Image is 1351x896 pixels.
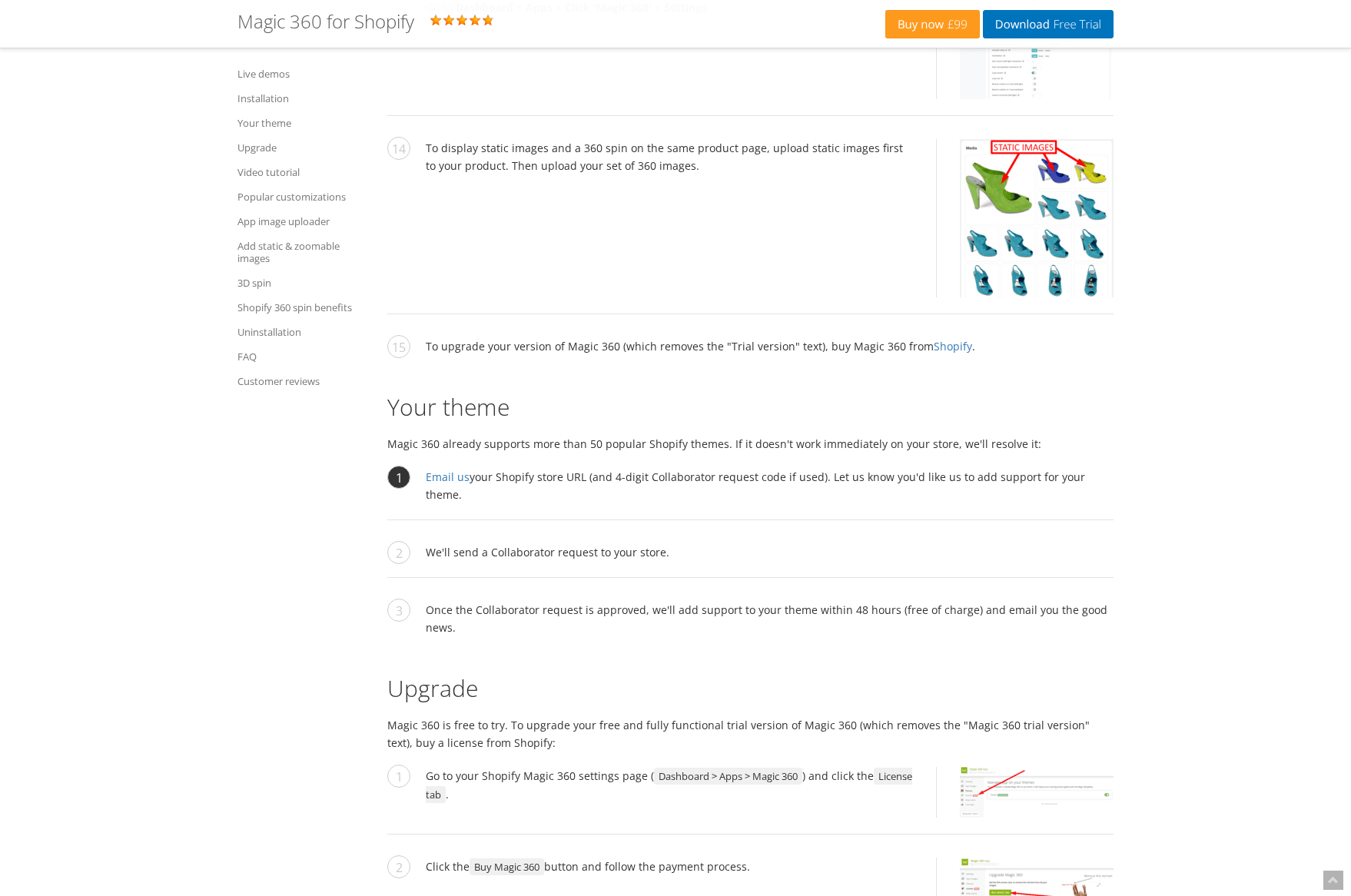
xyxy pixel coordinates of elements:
[237,12,885,36] div: Rating: 5.0 ( )
[387,716,1114,752] p: Magic 360 is free to try. To upgrade your free and fully functional trial version of Magic 360 (w...
[426,768,912,803] span: License tab
[654,768,802,785] span: Dashboard > Apps > Magic 360
[387,601,1114,652] li: Once the Collaborator request is approved, we'll add support to your theme within 48 hours (free ...
[387,337,1114,371] li: To upgrade your version of Magic 360 (which removes the "Trial version" text), buy Magic 360 from .
[934,339,972,353] a: Shopify
[387,543,1114,578] li: We'll send a Collaborator request to your store.
[387,139,1114,314] li: To display static images and a 360 spin on the same product page, upload static images first to y...
[936,767,1114,818] a: Upgrade Magic 360 on your Shopify store
[237,12,414,32] h1: Magic 360 for Shopify
[1050,18,1101,31] span: Free Trial
[387,767,1114,835] li: Go to your Shopify Magic 360 settings page ( ) and click the .
[936,139,1114,297] a: Display spin & static images on your Shopify product page
[426,470,470,484] a: Email us
[885,10,980,38] a: Buy now£99
[470,858,544,875] span: Buy Magic 360
[944,18,968,31] span: £99
[387,435,1114,453] p: Magic 360 already supports more than 50 popular Shopify themes. If it doesn't work immediately on...
[387,394,1114,420] h2: Your theme
[387,468,1114,520] li: your Shopify store URL (and 4-digit Collaborator request code if used). Let us know you'd like us...
[960,139,1114,297] img: Display spin & static images on your Shopify product page
[387,675,1114,701] h2: Upgrade
[960,767,1114,818] img: Upgrade Magic 360 on your Shopify store
[983,10,1114,38] a: DownloadFree Trial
